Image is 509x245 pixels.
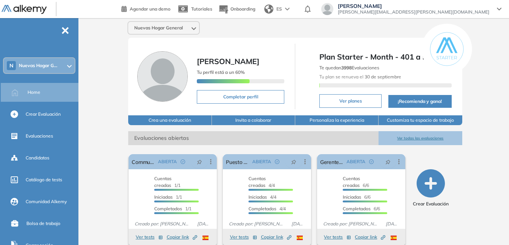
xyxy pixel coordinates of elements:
button: Ver planes [319,94,381,108]
span: check-circle [181,159,185,164]
span: ABIERTA [252,158,271,165]
button: Ver todas las evaluaciones [379,131,462,145]
img: ESP [391,236,397,240]
button: pushpin [380,156,396,168]
img: ESP [297,236,303,240]
span: 1/1 [154,206,192,211]
span: pushpin [197,159,202,165]
span: Evaluaciones abiertas [128,131,379,145]
span: Nuevas Hogar G... [19,63,57,69]
span: Creado por: [PERSON_NAME] [226,220,288,227]
span: Cuentas creadas [248,176,266,188]
button: pushpin [191,156,208,168]
span: Evaluaciones [26,133,53,139]
span: Te quedan Evaluaciones [319,65,379,70]
span: check-circle [369,159,374,164]
span: Completados [154,206,182,211]
span: Iniciadas [248,194,267,200]
button: ¡Recomienda y gana! [388,95,452,108]
button: Ver tests [136,233,163,242]
span: [PERSON_NAME] [338,3,489,9]
span: Tutoriales [191,6,212,12]
span: Copiar link [167,234,197,240]
button: Ver tests [230,233,257,242]
span: 6/6 [343,194,371,200]
span: [DATE] [194,220,214,227]
span: [DATE] [383,220,402,227]
img: arrow [285,8,290,11]
span: Agendar una demo [130,6,170,12]
span: ES [276,6,282,12]
span: 4/4 [248,176,275,188]
span: Nuevas Hogar General [134,25,183,31]
button: Copiar link [261,233,291,242]
span: Iniciadas [343,194,361,200]
span: [DATE] [288,220,308,227]
span: Catálogo de tests [26,176,62,183]
span: Completados [343,206,371,211]
img: Logo [2,5,47,14]
span: 6/6 [343,176,369,188]
img: world [264,5,273,14]
span: Comunidad Alkemy [26,198,67,205]
a: Agendar una demo [121,4,170,13]
span: Plan Starter - Month - 401 a 500 [319,51,451,63]
span: pushpin [385,159,391,165]
span: [PERSON_NAME][EMAIL_ADDRESS][PERSON_NAME][DOMAIN_NAME] [338,9,489,15]
button: Crea una evaluación [128,115,212,125]
span: Tu plan se renueva el [319,74,401,80]
span: Onboarding [230,6,255,12]
button: pushpin [285,156,302,168]
a: Community manager [132,154,155,169]
button: Copiar link [167,233,197,242]
button: Completar perfil [197,90,284,104]
button: Invita a colaborar [212,115,295,125]
span: N [9,63,14,69]
button: Personaliza la experiencia [295,115,379,125]
span: Crear Evaluación [413,201,449,207]
a: Gerente de sucursal [320,154,343,169]
span: Cuentas creadas [343,176,360,188]
span: 1/1 [154,176,181,188]
span: 6/6 [343,206,380,211]
span: Copiar link [261,234,291,240]
span: Tu perfil está a un 60% [197,69,245,75]
span: Completados [248,206,276,211]
button: Ver tests [324,233,351,242]
span: 4/4 [248,206,286,211]
span: pushpin [291,159,296,165]
span: 1/1 [154,194,182,200]
b: 30 de septiembre [363,74,401,80]
span: 4/4 [248,194,276,200]
span: Candidatos [26,155,49,161]
span: Creado por: [PERSON_NAME] [320,220,383,227]
span: [PERSON_NAME] [197,57,259,66]
span: Iniciadas [154,194,173,200]
img: ESP [202,236,209,240]
img: Foto de perfil [137,51,188,102]
span: Creado por: [PERSON_NAME] [132,220,194,227]
button: Crear Evaluación [413,169,449,207]
button: Onboarding [218,1,255,17]
span: check-circle [275,159,279,164]
span: Bolsa de trabajo [26,220,60,227]
b: 3998 [341,65,352,70]
span: Crear Evaluación [26,111,61,118]
span: ABIERTA [158,158,177,165]
span: Cuentas creadas [154,176,172,188]
button: Copiar link [355,233,385,242]
button: Customiza tu espacio de trabajo [379,115,462,125]
span: Copiar link [355,234,385,240]
span: Home [28,89,40,96]
span: ABIERTA [346,158,365,165]
a: Puesto polifuncional caja/ Ventas [226,154,249,169]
